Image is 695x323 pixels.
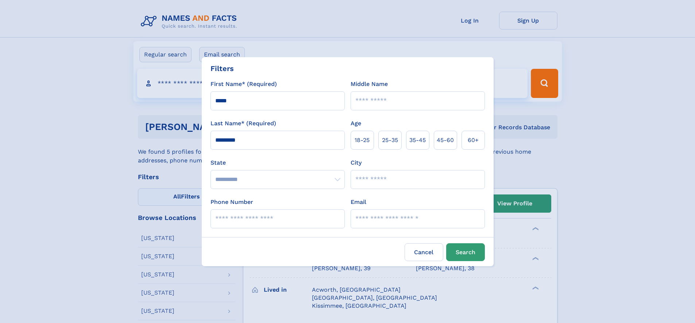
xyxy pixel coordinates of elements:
[351,158,362,167] label: City
[351,80,388,88] label: Middle Name
[468,136,479,145] span: 60+
[446,243,485,261] button: Search
[351,198,366,206] label: Email
[409,136,426,145] span: 35‑45
[211,80,277,88] label: First Name* (Required)
[211,119,276,128] label: Last Name* (Required)
[437,136,454,145] span: 45‑60
[405,243,443,261] label: Cancel
[211,63,234,74] div: Filters
[355,136,370,145] span: 18‑25
[211,158,345,167] label: State
[211,198,253,206] label: Phone Number
[351,119,361,128] label: Age
[382,136,398,145] span: 25‑35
